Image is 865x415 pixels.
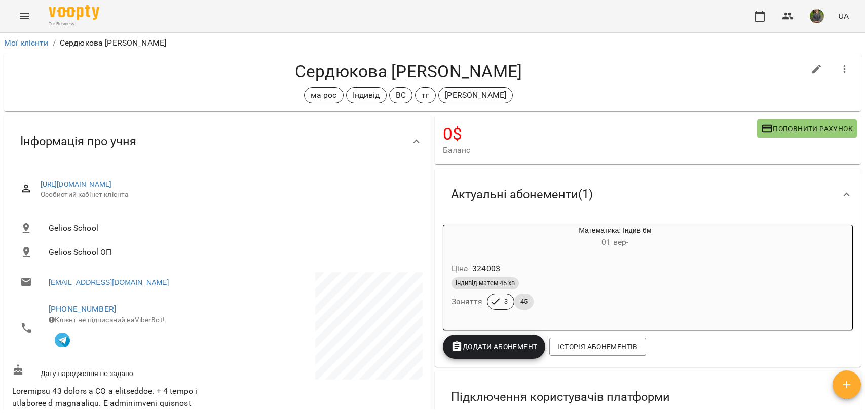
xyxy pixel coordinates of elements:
span: Підключення користувачів платформи [451,389,670,405]
span: Баланс [443,144,757,156]
p: ВС [396,89,406,101]
button: Історія абонементів [549,338,646,356]
p: Індивід [353,89,380,101]
div: Математика: Індив 6м [443,225,492,250]
img: Voopty Logo [49,5,99,20]
a: [EMAIL_ADDRESS][DOMAIN_NAME] [49,277,169,287]
span: Додати Абонемент [451,341,538,353]
div: ма рос [304,87,344,103]
span: Поповнити рахунок [761,122,853,135]
a: Мої клієнти [4,38,49,48]
p: 32400 $ [472,263,500,275]
li: / [53,37,56,49]
p: [PERSON_NAME] [445,89,506,101]
div: Індивід [346,87,387,103]
nav: breadcrumb [4,37,861,49]
span: Актуальні абонементи ( 1 ) [451,187,593,202]
div: тг [415,87,436,103]
button: Додати Абонемент [443,335,546,359]
div: Інформація про учня [4,115,431,168]
div: ВС [389,87,412,103]
p: тг [422,89,429,101]
span: 01 вер - [601,237,628,247]
h6: Заняття [452,295,483,309]
span: Gelios School ОП [49,246,415,258]
span: 45 [514,297,534,306]
p: Сердюкова [PERSON_NAME] [60,37,166,49]
span: індивід матем 45 хв [452,279,519,288]
h4: Сердюкова [PERSON_NAME] [12,61,805,82]
div: Дату народження не задано [10,362,217,381]
span: Клієнт не підписаний на ViberBot! [49,316,165,324]
h4: 0 $ [443,123,757,144]
span: 3 [498,297,514,306]
span: Gelios School [49,222,415,234]
span: UA [838,11,849,21]
button: Menu [12,4,36,28]
div: Актуальні абонементи(1) [435,169,861,221]
button: Поповнити рахунок [757,119,857,138]
img: Telegram [55,333,70,348]
h6: Ціна [452,262,469,276]
a: [URL][DOMAIN_NAME] [41,180,112,188]
span: Особистий кабінет клієнта [41,190,415,200]
span: Історія абонементів [557,341,637,353]
div: Математика: Індив 6м [492,225,739,250]
img: 2aca21bda46e2c85bd0f5a74cad084d8.jpg [810,9,824,23]
a: [PHONE_NUMBER] [49,304,116,314]
span: For Business [49,21,99,27]
p: ма рос [311,89,337,101]
span: Інформація про учня [20,134,136,149]
button: Клієнт підписаний на VooptyBot [49,325,76,353]
div: [PERSON_NAME] [438,87,513,103]
button: UA [834,7,853,25]
button: Математика: Індив 6м01 вер- Ціна32400$індивід матем 45 хвЗаняття345 [443,225,739,322]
